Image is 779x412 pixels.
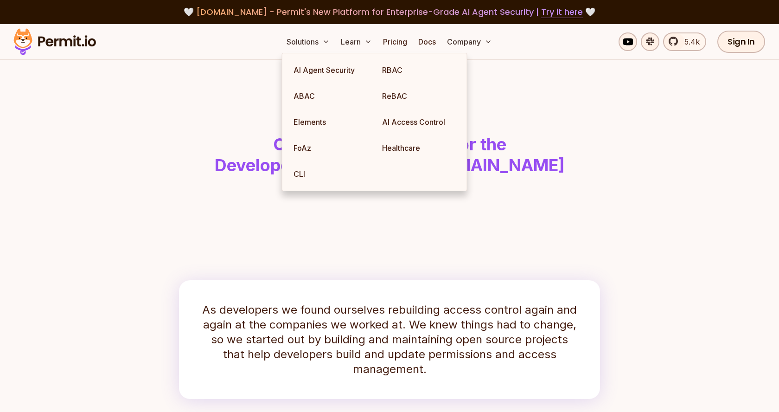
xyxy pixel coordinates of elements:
[196,6,583,18] span: [DOMAIN_NAME] - Permit's New Platform for Enterprise-Grade AI Agent Security |
[679,36,700,47] span: 5.4k
[286,135,375,161] a: FoAz
[286,161,375,187] a: CLI
[286,109,375,135] a: Elements
[152,134,627,176] h1: Open Source Projects for the Developer Community by [DOMAIN_NAME]
[337,32,376,51] button: Learn
[286,83,375,109] a: ABAC
[541,6,583,18] a: Try it here
[379,32,411,51] a: Pricing
[443,32,496,51] button: Company
[375,109,463,135] a: AI Access Control
[201,303,578,377] p: As developers we found ourselves rebuilding access control again and again at the companies we wo...
[286,57,375,83] a: AI Agent Security
[9,26,100,58] img: Permit logo
[375,135,463,161] a: Healthcare
[415,32,440,51] a: Docs
[663,32,706,51] a: 5.4k
[375,83,463,109] a: ReBAC
[22,6,757,19] div: 🤍 🤍
[375,57,463,83] a: RBAC
[717,31,765,53] a: Sign In
[283,32,333,51] button: Solutions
